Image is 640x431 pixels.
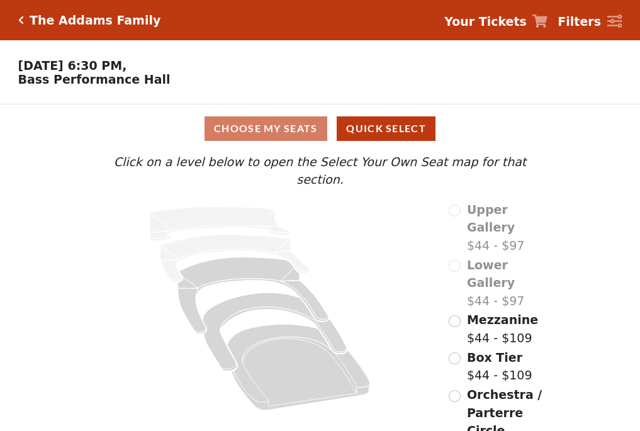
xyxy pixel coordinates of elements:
[160,235,310,282] path: Lower Gallery - Seats Available: 0
[337,116,435,141] button: Quick Select
[558,14,601,28] strong: Filters
[150,207,291,241] path: Upper Gallery - Seats Available: 0
[467,201,551,255] label: $44 - $97
[467,311,538,347] label: $44 - $109
[467,313,538,327] span: Mezzanine
[558,13,622,31] a: Filters
[18,16,24,25] a: Click here to go back to filters
[467,350,522,364] span: Box Tier
[467,349,532,384] label: $44 - $109
[30,13,160,28] h5: The Addams Family
[467,258,515,290] span: Lower Gallery
[467,203,515,235] span: Upper Gallery
[444,13,547,31] a: Your Tickets
[444,14,527,28] strong: Your Tickets
[228,324,371,410] path: Orchestra / Parterre Circle - Seats Available: 157
[89,153,551,189] p: Click on a level below to open the Select Your Own Seat map for that section.
[467,256,551,310] label: $44 - $97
